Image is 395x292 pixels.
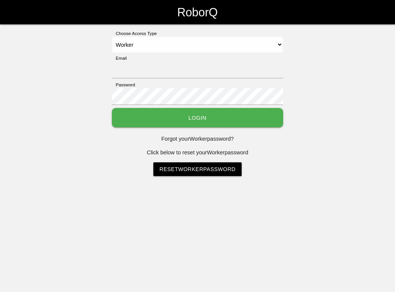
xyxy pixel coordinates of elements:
[153,162,242,176] a: ResetWorkerPassword
[112,55,127,61] label: Email
[112,81,135,88] label: Password
[112,135,283,143] p: Forgot your Worker password?
[112,108,283,127] button: Login
[112,30,157,36] label: Choose Access Type
[112,149,283,157] p: Click below to reset your Worker password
